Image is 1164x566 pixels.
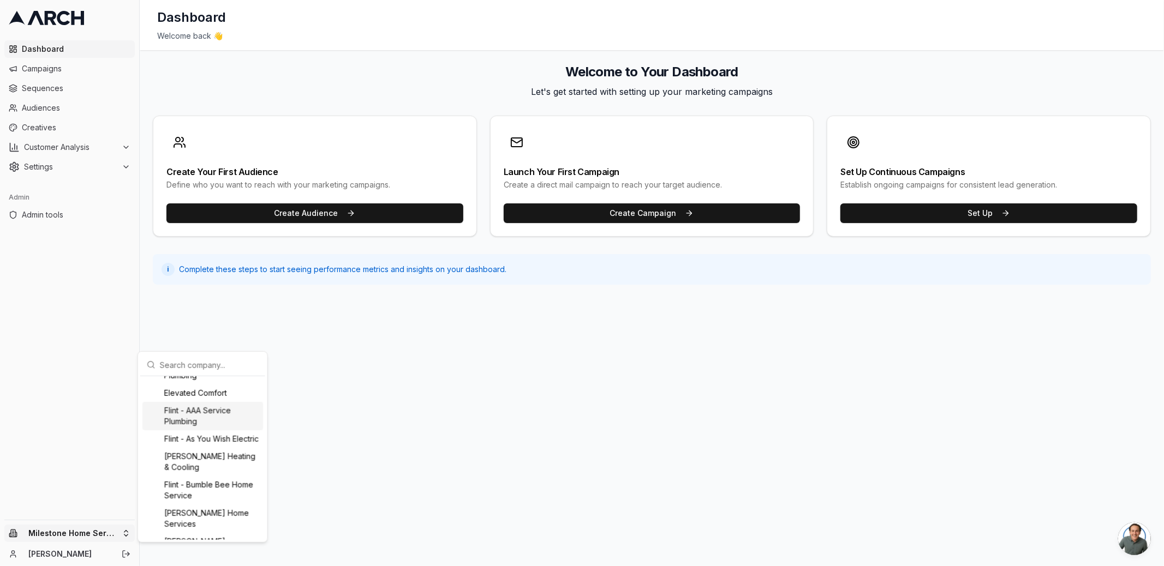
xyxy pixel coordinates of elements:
[142,504,263,533] div: [PERSON_NAME] Home Services
[142,402,263,430] div: Flint - AAA Service Plumbing
[160,354,259,376] input: Search company...
[140,376,265,540] div: Suggestions
[142,476,263,504] div: Flint - Bumble Bee Home Service
[142,448,263,476] div: [PERSON_NAME] Heating & Cooling
[142,430,263,448] div: Flint - As You Wish Electric
[142,384,263,402] div: Elevated Comfort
